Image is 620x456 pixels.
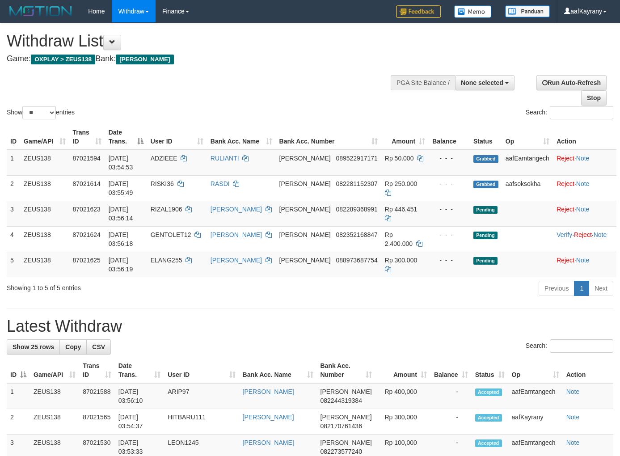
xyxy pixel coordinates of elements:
span: 87021594 [73,155,101,162]
td: ARIP97 [164,383,239,409]
span: Accepted [475,388,502,396]
span: [PERSON_NAME] [279,155,331,162]
span: Copy 082170761436 to clipboard [321,422,362,430]
a: Note [576,206,590,213]
label: Search: [526,339,613,353]
a: [PERSON_NAME] [211,206,262,213]
th: ID: activate to sort column descending [7,358,30,383]
td: [DATE] 03:54:37 [115,409,164,435]
a: [PERSON_NAME] [243,439,294,446]
span: RISKI36 [151,180,174,187]
a: Note [594,231,607,238]
img: MOTION_logo.png [7,4,75,18]
a: Reject [557,206,574,213]
th: Date Trans.: activate to sort column ascending [115,358,164,383]
th: ID [7,124,20,150]
span: 87021623 [73,206,101,213]
td: ZEUS138 [30,383,79,409]
a: Run Auto-Refresh [536,75,607,90]
td: - [430,383,472,409]
a: [PERSON_NAME] [211,231,262,238]
a: [PERSON_NAME] [211,257,262,264]
td: Rp 400,000 [375,383,430,409]
th: Action [563,358,613,383]
h1: Withdraw List [7,32,405,50]
td: 1 [7,150,20,176]
span: Copy 082352168847 to clipboard [336,231,377,238]
a: 1 [574,281,589,296]
td: ZEUS138 [20,150,69,176]
span: Pending [473,257,498,265]
span: OXPLAY > ZEUS138 [31,55,95,64]
span: Rp 446.451 [385,206,417,213]
a: RASDI [211,180,230,187]
td: · [553,150,616,176]
span: Show 25 rows [13,343,54,350]
span: [PERSON_NAME] [116,55,173,64]
a: Stop [581,90,607,106]
td: - [430,409,472,435]
td: 2 [7,409,30,435]
span: [PERSON_NAME] [321,414,372,421]
span: Grabbed [473,181,498,188]
a: Copy [59,339,87,355]
td: · [553,252,616,277]
span: 87021625 [73,257,101,264]
td: aafKayrany [508,409,563,435]
div: - - - [432,179,466,188]
td: ZEUS138 [20,252,69,277]
span: ADZIEEE [151,155,177,162]
th: Game/API: activate to sort column ascending [30,358,79,383]
td: 4 [7,226,20,252]
th: Bank Acc. Number: activate to sort column ascending [276,124,381,150]
th: Op: activate to sort column ascending [502,124,553,150]
td: Rp 300,000 [375,409,430,435]
a: [PERSON_NAME] [243,414,294,421]
a: Note [576,180,590,187]
a: Reject [574,231,592,238]
td: 3 [7,201,20,226]
span: Copy 088973687754 to clipboard [336,257,377,264]
th: User ID: activate to sort column ascending [164,358,239,383]
th: Bank Acc. Name: activate to sort column ascending [239,358,317,383]
span: None selected [461,79,503,86]
a: Note [566,439,580,446]
span: 87021624 [73,231,101,238]
td: · [553,175,616,201]
th: Bank Acc. Name: activate to sort column ascending [207,124,276,150]
a: Note [566,388,580,395]
div: - - - [432,154,466,163]
img: panduan.png [505,5,550,17]
th: Date Trans.: activate to sort column descending [105,124,147,150]
td: aafEamtangech [502,150,553,176]
span: Copy [65,343,81,350]
td: HITBARU111 [164,409,239,435]
span: [PERSON_NAME] [321,388,372,395]
th: Trans ID: activate to sort column ascending [69,124,105,150]
td: 87021588 [79,383,115,409]
div: Showing 1 to 5 of 5 entries [7,280,252,292]
span: [DATE] 03:55:49 [109,180,133,196]
a: RULIANTI [211,155,239,162]
th: Balance [429,124,470,150]
td: 2 [7,175,20,201]
div: PGA Site Balance / [391,75,455,90]
span: [PERSON_NAME] [279,257,331,264]
span: [DATE] 03:56:14 [109,206,133,222]
span: Copy 082281152307 to clipboard [336,180,377,187]
span: Copy 082273577240 to clipboard [321,448,362,455]
div: - - - [432,205,466,214]
span: CSV [92,343,105,350]
span: 87021614 [73,180,101,187]
td: 87021565 [79,409,115,435]
span: [DATE] 03:56:19 [109,257,133,273]
span: [PERSON_NAME] [321,439,372,446]
div: - - - [432,230,466,239]
th: Op: activate to sort column ascending [508,358,563,383]
th: Status: activate to sort column ascending [472,358,508,383]
span: Pending [473,232,498,239]
h1: Latest Withdraw [7,317,613,335]
th: Balance: activate to sort column ascending [430,358,472,383]
span: Accepted [475,439,502,447]
td: ZEUS138 [20,201,69,226]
